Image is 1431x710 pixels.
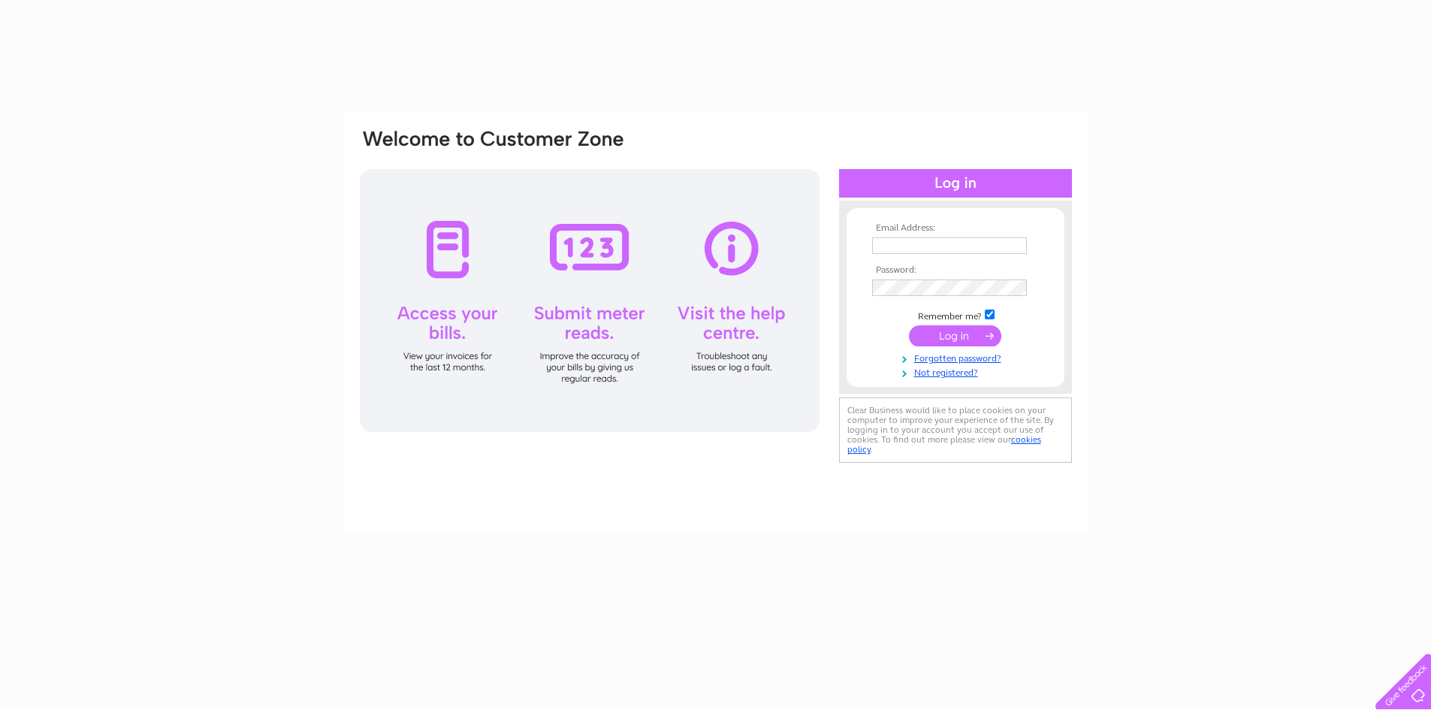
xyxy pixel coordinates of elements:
[872,364,1043,379] a: Not registered?
[909,325,1001,346] input: Submit
[868,223,1043,234] th: Email Address:
[839,397,1072,463] div: Clear Business would like to place cookies on your computer to improve your experience of the sit...
[868,307,1043,322] td: Remember me?
[872,350,1043,364] a: Forgotten password?
[847,434,1041,455] a: cookies policy
[868,265,1043,276] th: Password:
